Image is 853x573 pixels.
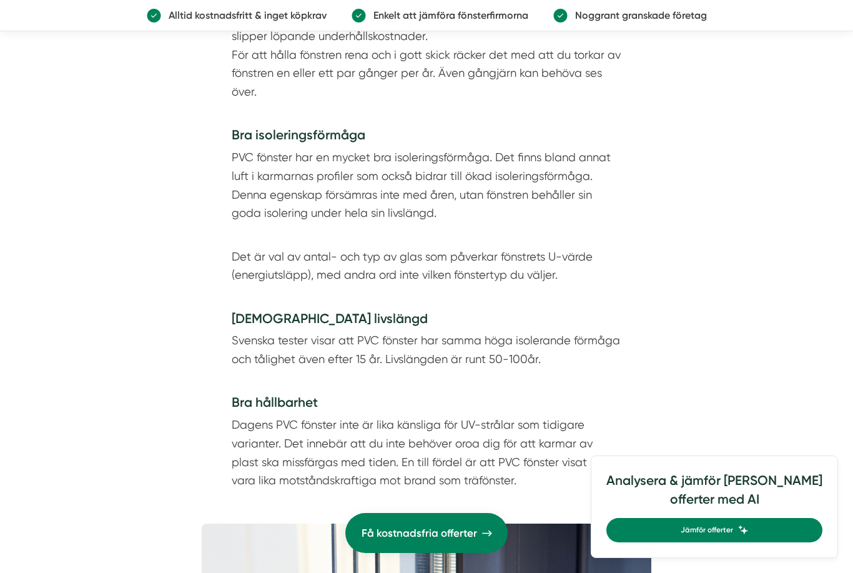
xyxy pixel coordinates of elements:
[681,524,733,536] span: Jämför offerter
[232,309,621,332] h4: [DEMOGRAPHIC_DATA] livslängd
[568,7,707,23] p: Noggrant granskade företag
[362,525,477,542] span: Få kostnadsfria offerter
[232,148,621,222] p: PVC fönster har en mycket bra isoleringsförmåga. Det finns bland annat luft i karmarnas profiler ...
[232,331,621,387] p: Svenska tester visar att PVC fönster har samma höga isolerande förmåga och tålighet även efter 15...
[232,394,318,410] strong: Bra hållbarhet
[232,229,621,303] p: Det är val av antal- och typ av glas som påverkar fönstrets U-värde (energiutsläpp), med andra or...
[232,127,365,142] strong: Bra isoleringsförmåga
[345,513,508,553] a: Få kostnadsfria offerter
[161,7,327,23] p: Alltid kostnadsfritt & inget köpkrav
[366,7,528,23] p: Enkelt att jämföra fönsterfirmorna
[606,471,822,518] h4: Analysera & jämför [PERSON_NAME] offerter med AI
[606,518,822,542] a: Jämför offerter
[232,416,621,490] p: Dagens PVC fönster inte är lika känsliga för UV-strålar som tidigare varianter. Det innebär att d...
